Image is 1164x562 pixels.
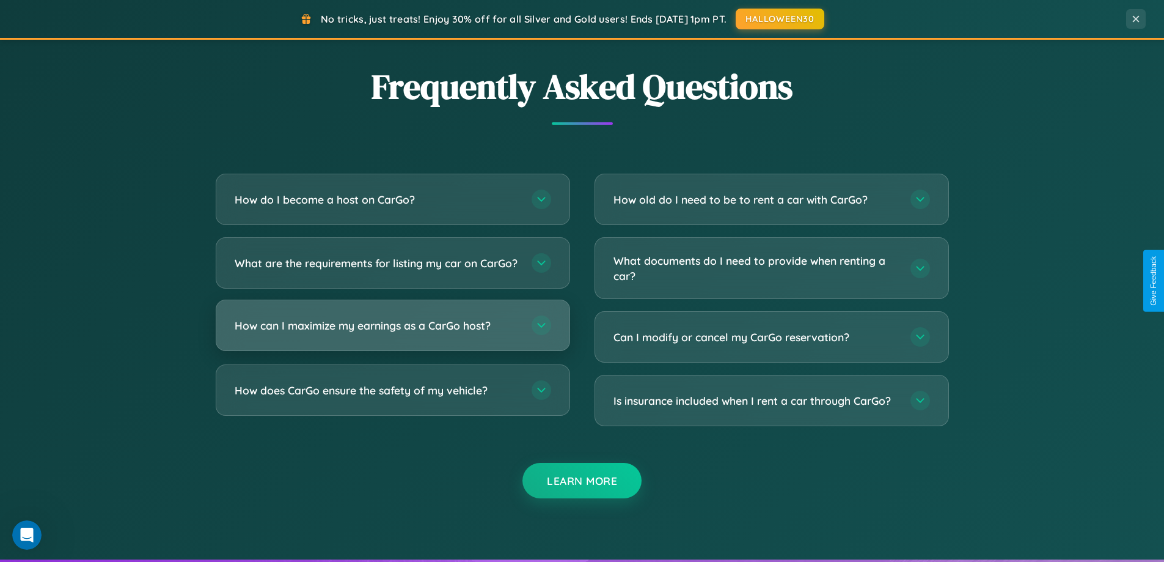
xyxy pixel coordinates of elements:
[613,192,898,207] h3: How old do I need to be to rent a car with CarGo?
[613,253,898,283] h3: What documents do I need to provide when renting a car?
[235,192,519,207] h3: How do I become a host on CarGo?
[235,383,519,398] h3: How does CarGo ensure the safety of my vehicle?
[235,318,519,333] h3: How can I maximize my earnings as a CarGo host?
[613,393,898,409] h3: Is insurance included when I rent a car through CarGo?
[235,256,519,271] h3: What are the requirements for listing my car on CarGo?
[216,63,949,110] h2: Frequently Asked Questions
[321,13,727,25] span: No tricks, just treats! Enjoy 30% off for all Silver and Gold users! Ends [DATE] 1pm PT.
[1149,256,1158,306] div: Give Feedback
[613,330,898,345] h3: Can I modify or cancel my CarGo reservation?
[12,520,42,550] iframe: Intercom live chat
[522,463,642,498] button: Learn More
[736,9,824,29] button: HALLOWEEN30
